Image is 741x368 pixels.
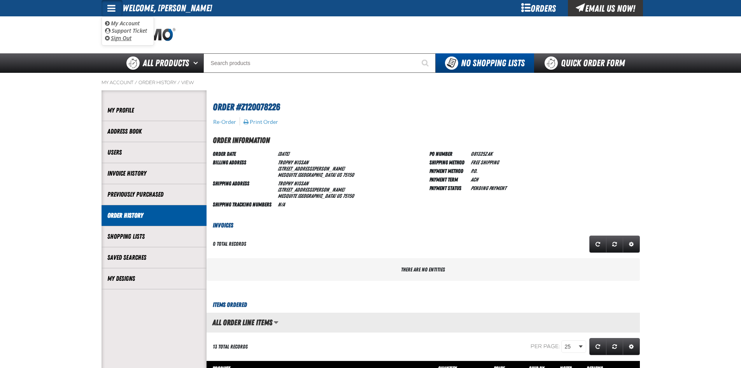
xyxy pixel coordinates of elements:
[102,79,133,86] a: My Account
[278,166,345,172] span: [STREET_ADDRESS][PERSON_NAME]
[105,19,140,27] a: My Account
[606,338,623,355] a: Reset grid action
[138,79,176,86] a: Order History
[471,185,506,191] span: Pending payment
[213,200,275,208] td: Shipping Tracking Numbers
[623,338,640,355] a: Expand or Collapse Grid Settings
[461,58,525,69] span: No Shopping Lists
[336,172,342,178] span: US
[107,148,201,157] a: Users
[278,187,345,193] span: [STREET_ADDRESS][PERSON_NAME]
[298,172,336,178] span: [GEOGRAPHIC_DATA]
[213,134,640,146] h2: Order Information
[273,316,279,329] button: Manage grid views. Current view is All Order Line Items
[102,79,640,86] nav: Breadcrumbs
[471,168,477,174] span: P.O.
[589,338,606,355] a: Refresh grid action
[207,300,640,310] h3: Items Ordered
[429,183,468,192] td: Payment Status
[278,151,289,157] span: [DATE]
[243,118,279,125] button: Print Order
[471,159,499,166] span: Free Shipping
[213,343,248,350] div: 13 total records
[107,190,201,199] a: Previously Purchased
[429,166,468,175] td: Payment Method
[107,106,201,115] a: My Profile
[429,158,468,166] td: Shipping Method
[343,172,354,178] bdo: 75150
[107,127,201,136] a: Address Book
[401,266,445,273] span: There are no entities
[143,56,189,70] span: All Products
[107,169,201,178] a: Invoice History
[105,27,147,34] a: Support Ticket
[107,274,201,283] a: My Designs
[207,318,272,327] h2: All Order Line Items
[278,159,308,166] span: Trophy Nissan
[213,149,275,158] td: Order Date
[429,149,468,158] td: PO Number
[181,79,194,86] a: View
[107,232,201,241] a: Shopping Lists
[278,172,296,178] span: MESQUITE
[606,236,623,253] a: Reset grid action
[107,211,201,220] a: Order History
[135,79,137,86] span: /
[534,53,639,73] a: Quick Order Form
[213,102,280,113] span: Order #Z120078226
[471,176,478,183] span: ACH
[177,79,180,86] span: /
[589,236,606,253] a: Refresh grid action
[278,193,296,199] span: MESQUITE
[343,193,354,199] bdo: 75150
[213,240,246,248] div: 0 total records
[213,118,236,125] button: Re-Order
[213,179,275,200] td: Shipping Address
[207,221,640,230] h3: Invoices
[213,158,275,179] td: Billing Address
[416,53,436,73] button: Start Searching
[436,53,534,73] button: You do not have available Shopping Lists. Open to Create a New List
[565,343,577,351] span: 25
[278,201,285,208] span: N/A
[107,253,201,262] a: Saved Searches
[278,180,308,187] span: Trophy Nissan
[471,151,492,157] span: 081325ZAK
[203,53,436,73] input: Search
[623,236,640,253] a: Expand or Collapse Grid Settings
[298,193,336,199] span: [GEOGRAPHIC_DATA]
[105,34,131,42] a: Sign Out
[531,343,560,350] span: Per page:
[336,193,342,199] span: US
[191,53,203,73] button: Open All Products pages
[429,175,468,183] td: Payment Term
